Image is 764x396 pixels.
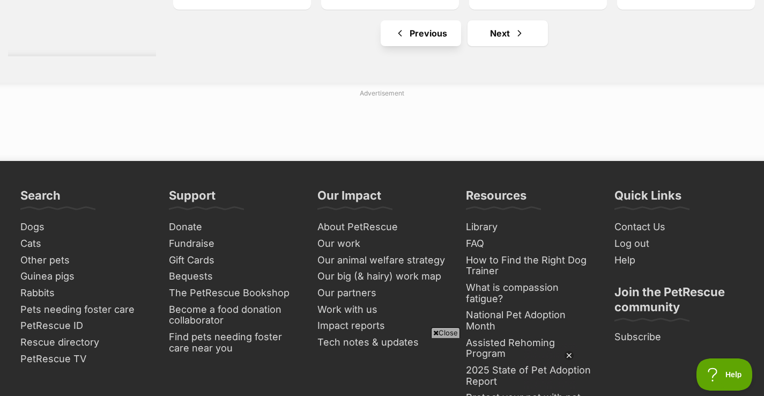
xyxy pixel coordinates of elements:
[165,219,302,236] a: Donate
[610,329,748,346] a: Subscribe
[614,284,744,321] h3: Join the PetRescue community
[313,252,451,269] a: Our animal welfare strategy
[16,236,154,252] a: Cats
[696,358,753,391] iframe: Help Scout Beacon - Open
[165,268,302,285] a: Bequests
[20,188,61,209] h3: Search
[610,236,748,252] a: Log out
[165,252,302,269] a: Gift Cards
[313,318,451,334] a: Impact reports
[187,342,577,391] iframe: Advertisement
[16,334,154,351] a: Rescue directory
[313,334,451,351] a: Tech notes & updates
[466,188,526,209] h3: Resources
[462,307,599,334] a: National Pet Adoption Month
[462,219,599,236] a: Library
[16,268,154,285] a: Guinea pigs
[313,268,451,285] a: Our big (& hairy) work map
[165,285,302,302] a: The PetRescue Bookshop
[313,302,451,318] a: Work with us
[165,236,302,252] a: Fundraise
[165,329,302,356] a: Find pets needing foster care near you
[462,280,599,307] a: What is compassion fatigue?
[462,335,599,362] a: Assisted Rehoming Program
[169,188,216,209] h3: Support
[610,252,748,269] a: Help
[172,20,756,46] nav: Pagination
[16,219,154,236] a: Dogs
[462,236,599,252] a: FAQ
[317,188,381,209] h3: Our Impact
[462,252,599,280] a: How to Find the Right Dog Trainer
[313,285,451,302] a: Our partners
[468,20,548,46] a: Next page
[381,20,461,46] a: Previous page
[16,285,154,302] a: Rabbits
[431,327,460,338] span: Close
[614,188,681,209] h3: Quick Links
[16,302,154,318] a: Pets needing foster care
[610,219,748,236] a: Contact Us
[16,252,154,269] a: Other pets
[16,318,154,334] a: PetRescue ID
[313,219,451,236] a: About PetRescue
[165,302,302,329] a: Become a food donation collaborator
[313,236,451,252] a: Our work
[16,351,154,368] a: PetRescue TV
